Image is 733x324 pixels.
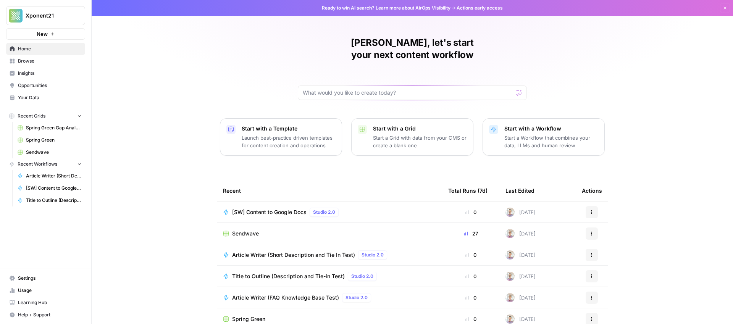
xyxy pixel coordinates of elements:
a: Article Writer (Short Description and Tie In Test) [14,170,85,182]
span: Opportunities [18,82,82,89]
a: Title to Outline (Description and Tie-in Test)Studio 2.0 [223,272,436,281]
span: Browse [18,58,82,64]
span: Studio 2.0 [346,294,368,301]
a: Settings [6,272,85,284]
a: Opportunities [6,79,85,92]
span: Your Data [18,94,82,101]
a: Learn more [376,5,401,11]
span: Article Writer (FAQ Knowledge Base Test) [232,294,339,301]
div: Total Runs (7d) [448,180,488,201]
a: Insights [6,67,85,79]
span: [SW] Content to Google Docs [232,208,307,216]
h1: [PERSON_NAME], let's start your next content workflow [298,37,527,61]
span: Sendwave [26,149,82,156]
div: Recent [223,180,436,201]
span: Sendwave [232,230,259,237]
span: Studio 2.0 [351,273,373,280]
button: Help + Support [6,309,85,321]
button: New [6,28,85,40]
div: 0 [448,315,493,323]
div: [DATE] [505,293,536,302]
img: rnewfn8ozkblbv4ke1ie5hzqeirw [505,208,515,217]
div: [DATE] [505,208,536,217]
button: Workspace: Xponent21 [6,6,85,25]
div: [DATE] [505,229,536,238]
span: New [37,30,48,38]
img: rnewfn8ozkblbv4ke1ie5hzqeirw [505,272,515,281]
div: Actions [582,180,602,201]
div: [DATE] [505,314,536,324]
a: Home [6,43,85,55]
span: Recent Grids [18,113,45,119]
div: 0 [448,294,493,301]
span: Article Writer (Short Description and Tie In Test) [232,251,355,259]
button: Start with a WorkflowStart a Workflow that combines your data, LLMs and human review [483,118,605,156]
span: Learning Hub [18,299,82,306]
img: Xponent21 Logo [9,9,23,23]
div: 0 [448,208,493,216]
div: 0 [448,251,493,259]
span: Studio 2.0 [362,251,384,258]
div: [DATE] [505,250,536,260]
span: Xponent21 [26,12,72,19]
span: Recent Workflows [18,161,57,168]
img: rnewfn8ozkblbv4ke1ie5hzqeirw [505,314,515,324]
span: Insights [18,70,82,77]
span: Ready to win AI search? about AirOps Visibility [322,5,450,11]
img: rnewfn8ozkblbv4ke1ie5hzqeirw [505,293,515,302]
span: Usage [18,287,82,294]
span: Spring Green [26,137,82,143]
p: Start with a Grid [373,125,467,132]
a: Sendwave [223,230,436,237]
button: Recent Grids [6,110,85,122]
button: Start with a GridStart a Grid with data from your CMS or create a blank one [351,118,473,156]
span: Spring Green Gap Analysis Old [26,124,82,131]
span: Spring Green [232,315,265,323]
p: Start with a Workflow [504,125,598,132]
a: Your Data [6,92,85,104]
a: Usage [6,284,85,297]
span: Article Writer (Short Description and Tie In Test) [26,172,82,179]
button: Start with a TemplateLaunch best-practice driven templates for content creation and operations [220,118,342,156]
span: Title to Outline (Description and Tie-in Test) [232,272,345,280]
a: [SW] Content to Google Docs [14,182,85,194]
a: Spring Green Gap Analysis Old [14,122,85,134]
a: Spring Green [223,315,436,323]
img: rnewfn8ozkblbv4ke1ie5hzqeirw [505,250,515,260]
p: Start with a Template [242,125,336,132]
p: Launch best-practice driven templates for content creation and operations [242,134,336,149]
span: Studio 2.0 [313,209,335,216]
div: Last Edited [505,180,534,201]
a: Article Writer (Short Description and Tie In Test)Studio 2.0 [223,250,436,260]
a: [SW] Content to Google DocsStudio 2.0 [223,208,436,217]
img: rnewfn8ozkblbv4ke1ie5hzqeirw [505,229,515,238]
div: 0 [448,272,493,280]
a: Sendwave [14,146,85,158]
span: [SW] Content to Google Docs [26,185,82,192]
a: Spring Green [14,134,85,146]
span: Help + Support [18,311,82,318]
span: Title to Outline (Description and Tie-in Test) [26,197,82,204]
span: Settings [18,275,82,282]
div: [DATE] [505,272,536,281]
a: Title to Outline (Description and Tie-in Test) [14,194,85,206]
p: Start a Grid with data from your CMS or create a blank one [373,134,467,149]
span: Home [18,45,82,52]
a: Browse [6,55,85,67]
a: Article Writer (FAQ Knowledge Base Test)Studio 2.0 [223,293,436,302]
div: 27 [448,230,493,237]
span: Actions early access [457,5,503,11]
input: What would you like to create today? [303,89,513,97]
button: Recent Workflows [6,158,85,170]
p: Start a Workflow that combines your data, LLMs and human review [504,134,598,149]
a: Learning Hub [6,297,85,309]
